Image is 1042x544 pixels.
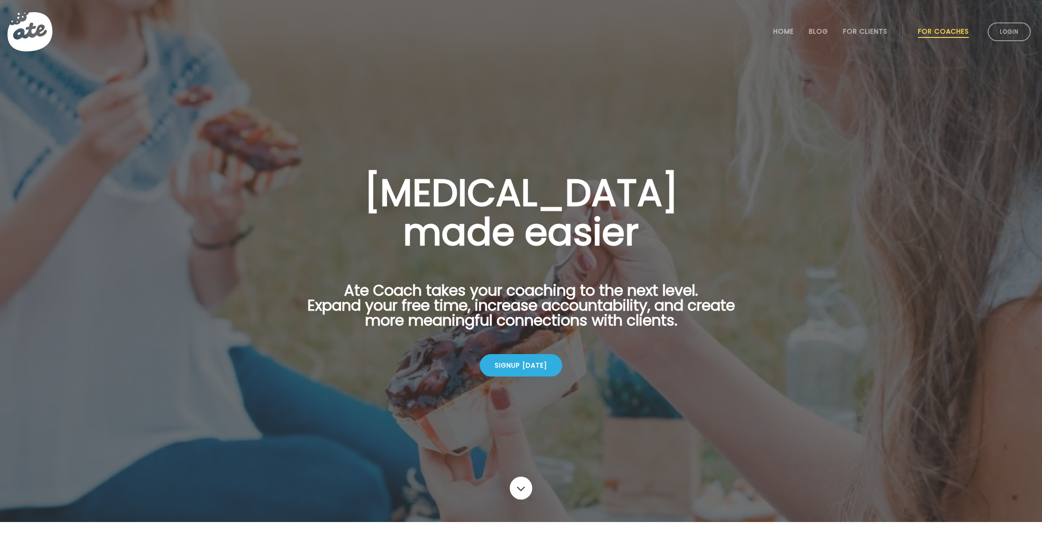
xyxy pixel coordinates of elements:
[293,173,749,252] h1: [MEDICAL_DATA] made easier
[480,354,562,377] div: Signup [DATE]
[988,22,1031,41] a: Login
[843,28,888,35] a: For Clients
[918,28,969,35] a: For Coaches
[293,283,749,339] p: Ate Coach takes your coaching to the next level. Expand your free time, increase accountability, ...
[773,28,794,35] a: Home
[809,28,828,35] a: Blog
